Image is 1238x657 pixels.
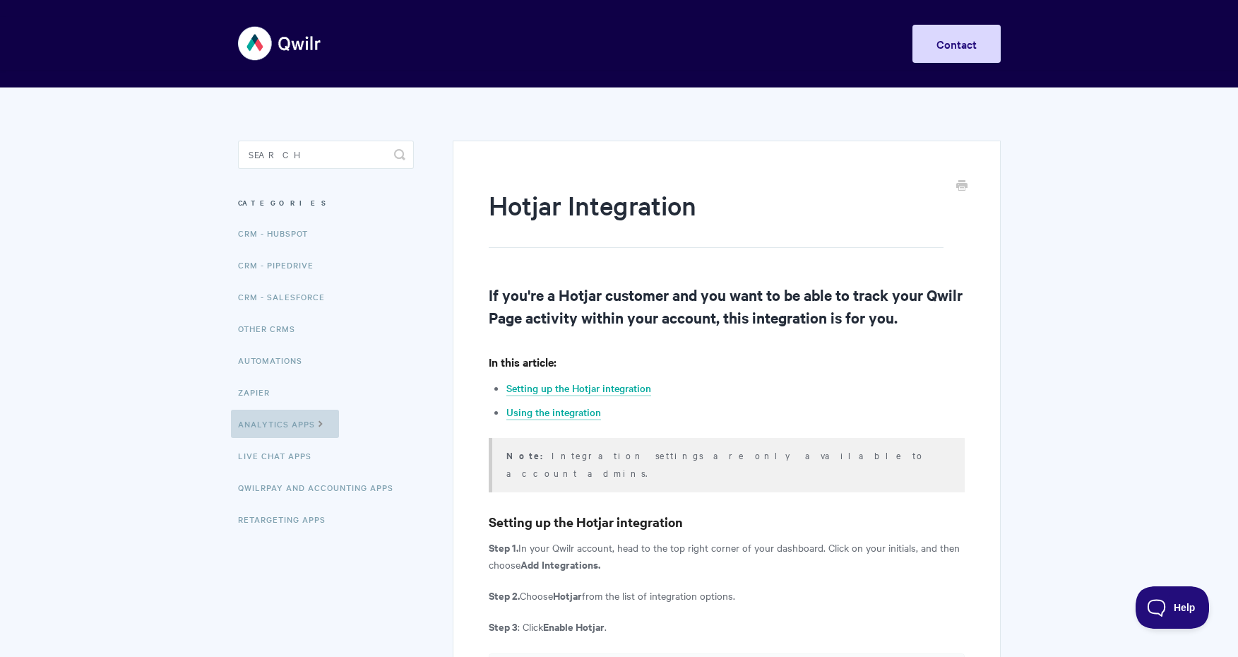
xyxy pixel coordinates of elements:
[238,346,313,374] a: Automations
[506,405,601,420] a: Using the integration
[489,512,964,532] h3: Setting up the Hotjar integration
[238,219,319,247] a: CRM - HubSpot
[520,557,539,572] strong: Add
[238,473,404,502] a: QwilrPay and Accounting Apps
[542,557,600,572] strong: Integrations.
[489,187,943,248] h1: Hotjar Integration
[238,251,324,279] a: CRM - Pipedrive
[506,381,651,396] a: Setting up the Hotjar integration
[238,505,336,533] a: Retargeting Apps
[489,588,520,603] strong: Step 2.
[238,17,322,70] img: Qwilr Help Center
[231,410,339,438] a: Analytics Apps
[238,190,414,215] h3: Categories
[489,540,518,555] strong: Step 1.
[238,314,306,343] a: Other CRMs
[489,587,964,604] p: Choose from the list of integration options.
[956,179,968,194] a: Print this Article
[489,539,964,573] p: In your Qwilr account, head to the top right corner of your dashboard. Click on your initials, an...
[238,378,280,406] a: Zapier
[543,619,605,634] strong: Enable Hotjar
[238,141,414,169] input: Search
[489,353,964,371] h4: In this article:
[553,588,582,603] strong: Hotjar
[489,283,964,328] h2: If you're a Hotjar customer and you want to be able to track your Qwilr Page activity within your...
[912,25,1001,63] a: Contact
[506,446,946,481] p: Integration settings are only available to account admins.
[238,442,322,470] a: Live Chat Apps
[489,619,518,634] strong: Step 3
[506,449,552,462] strong: Note:
[238,283,335,311] a: CRM - Salesforce
[489,618,964,635] p: : Click .
[1136,586,1210,629] iframe: Toggle Customer Support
